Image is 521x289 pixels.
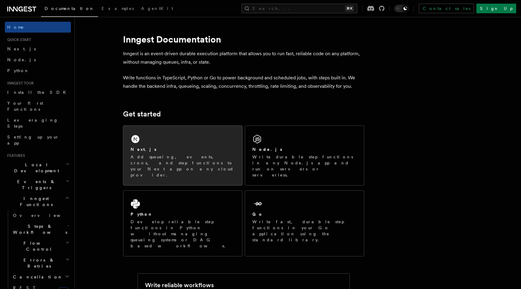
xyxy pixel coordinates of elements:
[476,4,516,13] a: Sign Up
[252,219,357,243] p: Write fast, durable step functions in your Go application using the standard library.
[7,118,58,129] span: Leveraging Steps
[5,153,25,158] span: Features
[41,2,98,17] a: Documentation
[5,132,71,148] a: Setting up your app
[131,211,153,217] h2: Python
[102,6,134,11] span: Examples
[345,5,354,11] kbd: ⌘K
[5,81,34,86] span: Inngest tour
[5,176,71,193] button: Events & Triggers
[45,6,94,11] span: Documentation
[252,146,282,152] h2: Node.js
[5,65,71,76] a: Python
[7,57,36,62] span: Node.js
[11,272,71,282] button: Cancellation
[123,34,364,45] h1: Inngest Documentation
[5,87,71,98] a: Install the SDK
[11,221,71,238] button: Steps & Workflows
[137,2,177,16] a: AgentKit
[5,195,65,208] span: Inngest Functions
[242,4,357,13] button: Search...⌘K
[11,240,65,252] span: Flow Control
[131,154,235,178] p: Add queueing, events, crons, and step functions to your Next app on any cloud provider.
[11,255,71,272] button: Errors & Retries
[123,74,364,91] p: Write functions in TypeScript, Python or Go to power background and scheduled jobs, with steps bu...
[7,101,43,112] span: Your first Functions
[11,210,71,221] a: Overview
[11,274,63,280] span: Cancellation
[11,238,71,255] button: Flow Control
[7,90,70,95] span: Install the SDK
[123,190,242,256] a: PythonDevelop reliable step functions in Python without managing queueing systems or DAG based wo...
[5,159,71,176] button: Local Development
[11,257,65,269] span: Errors & Retries
[11,223,67,235] span: Steps & Workflows
[5,22,71,33] a: Home
[7,68,29,73] span: Python
[5,43,71,54] a: Next.js
[5,162,66,174] span: Local Development
[252,211,263,217] h2: Go
[7,46,36,51] span: Next.js
[141,6,173,11] span: AgentKit
[7,24,24,30] span: Home
[419,4,474,13] a: Contact sales
[252,154,357,178] p: Write durable step functions in any Node.js app and run on servers or serverless.
[5,193,71,210] button: Inngest Functions
[13,213,75,218] span: Overview
[5,98,71,115] a: Your first Functions
[123,125,242,186] a: Next.jsAdd queueing, events, crons, and step functions to your Next app on any cloud provider.
[245,190,364,256] a: GoWrite fast, durable step functions in your Go application using the standard library.
[123,110,161,118] a: Get started
[131,219,235,249] p: Develop reliable step functions in Python without managing queueing systems or DAG based workflows.
[394,5,409,12] button: Toggle dark mode
[7,135,59,145] span: Setting up your app
[5,37,31,42] span: Quick start
[5,179,66,191] span: Events & Triggers
[5,115,71,132] a: Leveraging Steps
[5,54,71,65] a: Node.js
[123,49,364,66] p: Inngest is an event-driven durable execution platform that allows you to run fast, reliable code ...
[245,125,364,186] a: Node.jsWrite durable step functions in any Node.js app and run on servers or serverless.
[131,146,156,152] h2: Next.js
[98,2,137,16] a: Examples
